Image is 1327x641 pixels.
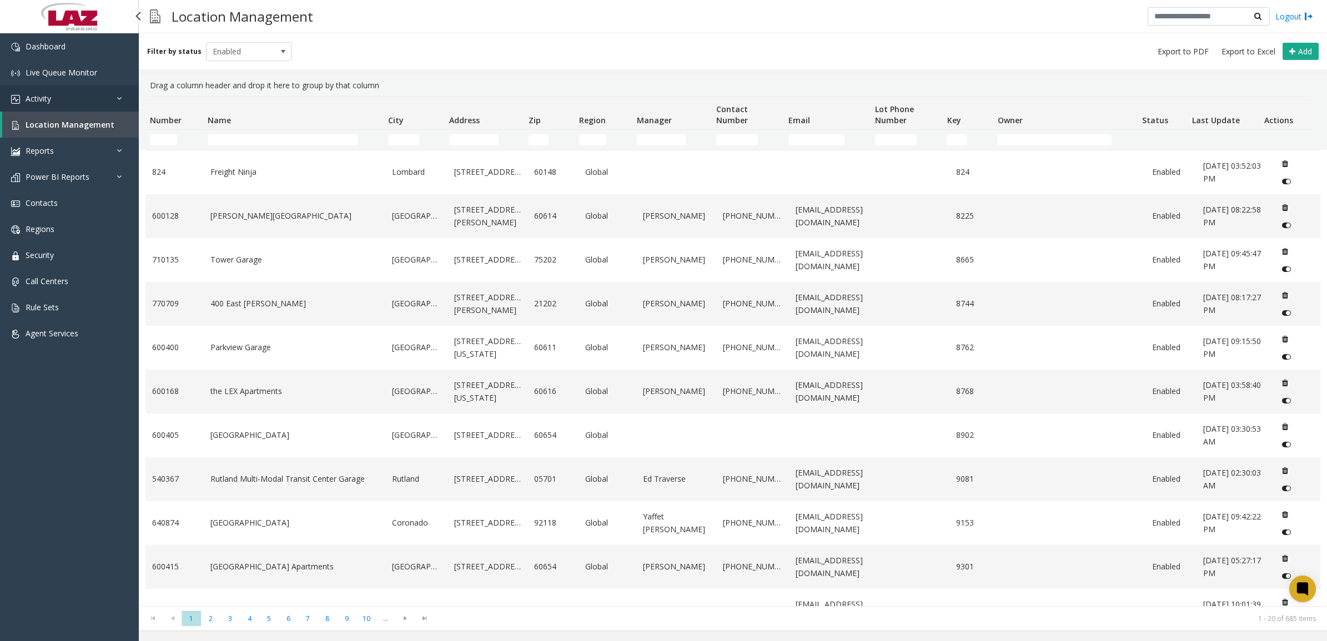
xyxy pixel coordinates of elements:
span: Page 7 [298,611,318,626]
span: Go to the next page [398,614,413,623]
label: Filter by status [147,47,202,57]
a: Global [585,473,630,485]
span: Go to the next page [395,611,415,627]
a: [GEOGRAPHIC_DATA] [392,429,440,441]
span: Location Management [26,119,114,130]
input: Email Filter [788,134,845,145]
a: Enabled [1152,604,1190,617]
a: Enabled [1152,561,1190,573]
span: Dashboard [26,41,66,52]
a: [DATE] 03:58:40 PM [1203,379,1263,404]
a: Global [585,429,630,441]
a: 400 East [PERSON_NAME] [210,297,379,310]
a: Parkview Garage [210,341,379,354]
a: Enabled [1152,517,1190,529]
span: Call Centers [26,276,68,286]
a: Global [585,604,630,617]
a: Global [585,297,630,310]
span: Contacts [26,198,58,208]
a: [PERSON_NAME] [643,254,710,266]
button: Delete [1276,243,1294,260]
td: Name Filter [203,130,384,150]
span: Region [579,115,606,125]
a: [STREET_ADDRESS] [454,604,521,617]
a: [PERSON_NAME][GEOGRAPHIC_DATA] [210,210,379,222]
a: [GEOGRAPHIC_DATA] [392,297,440,310]
a: [PERSON_NAME] [643,385,710,397]
div: Drag a column header and drop it here to group by that column [145,75,1320,96]
a: Global [585,517,630,529]
span: Page 9 [337,611,356,626]
span: Page 2 [201,611,220,626]
span: Export to Excel [1222,46,1275,57]
span: Enabled [207,43,274,60]
img: 'icon' [11,251,20,260]
span: Add [1298,46,1312,57]
span: Go to the last page [417,614,432,623]
img: 'icon' [11,225,20,234]
a: [PHONE_NUMBER] [723,385,782,397]
a: [DATE] 09:42:22 PM [1203,511,1263,536]
a: Global [585,254,630,266]
input: City Filter [388,134,419,145]
span: Lot Phone Number [875,104,914,125]
button: Delete [1276,155,1294,173]
span: Number [150,115,182,125]
input: Zip Filter [529,134,549,145]
a: 21202 [534,297,572,310]
a: [STREET_ADDRESS] [454,166,521,178]
button: Delete [1276,506,1294,523]
a: [EMAIL_ADDRESS][DOMAIN_NAME] [796,204,869,229]
a: [GEOGRAPHIC_DATA] [392,604,440,617]
a: 660189 [152,604,197,617]
button: Disable [1276,436,1296,453]
a: [GEOGRAPHIC_DATA] [392,210,440,222]
span: Power BI Reports [26,171,89,182]
a: [EMAIL_ADDRESS][DOMAIN_NAME] [796,554,869,579]
a: [EMAIL_ADDRESS][DOMAIN_NAME] [796,467,869,492]
a: [GEOGRAPHIC_DATA] [392,341,440,354]
a: the LEX Apartments [210,385,379,397]
img: 'icon' [11,330,20,339]
span: Agent Services [26,328,78,339]
td: Contact Number Filter [712,130,784,150]
span: Rule Sets [26,302,59,312]
span: Export to PDF [1158,46,1209,57]
a: [PERSON_NAME] [643,561,710,573]
span: Zip [529,115,541,125]
kendo-pager-info: 1 - 20 of 685 items [441,614,1316,623]
span: Owner [998,115,1023,125]
button: Disable [1276,392,1296,410]
img: 'icon' [11,173,20,182]
a: Rutland Multi-Modal Transit Center Garage [210,473,379,485]
span: [DATE] 03:30:53 AM [1203,423,1261,446]
td: Lot Phone Number Filter [871,130,943,150]
button: Delete [1276,462,1294,480]
input: Name Filter [208,134,358,145]
span: [DATE] 10:01:39 PM [1203,599,1261,622]
span: Page 8 [318,611,337,626]
a: [PHONE_NUMBER] [723,604,782,617]
a: [DATE] 09:45:47 PM [1203,248,1263,272]
a: Tower Garage [210,254,379,266]
span: Page 11 [376,611,395,626]
a: Global [585,561,630,573]
button: Export to Excel [1217,44,1280,59]
a: [GEOGRAPHIC_DATA] [392,385,440,397]
a: 600415 [152,561,197,573]
button: Disable [1276,348,1296,366]
a: [EMAIL_ADDRESS][DOMAIN_NAME] [796,248,869,272]
a: [PERSON_NAME] [643,297,710,310]
a: [PERSON_NAME] [643,604,710,617]
span: Page 10 [356,611,376,626]
a: Enabled [1152,166,1190,178]
a: 9081 [956,473,994,485]
td: Status Filter [1137,130,1188,150]
span: City [388,115,404,125]
a: [EMAIL_ADDRESS][DOMAIN_NAME] [796,335,869,360]
a: 60148 [534,166,572,178]
input: Lot Phone Number Filter [875,134,917,145]
a: 60611 [534,341,572,354]
a: 8902 [956,429,994,441]
img: 'icon' [11,121,20,130]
